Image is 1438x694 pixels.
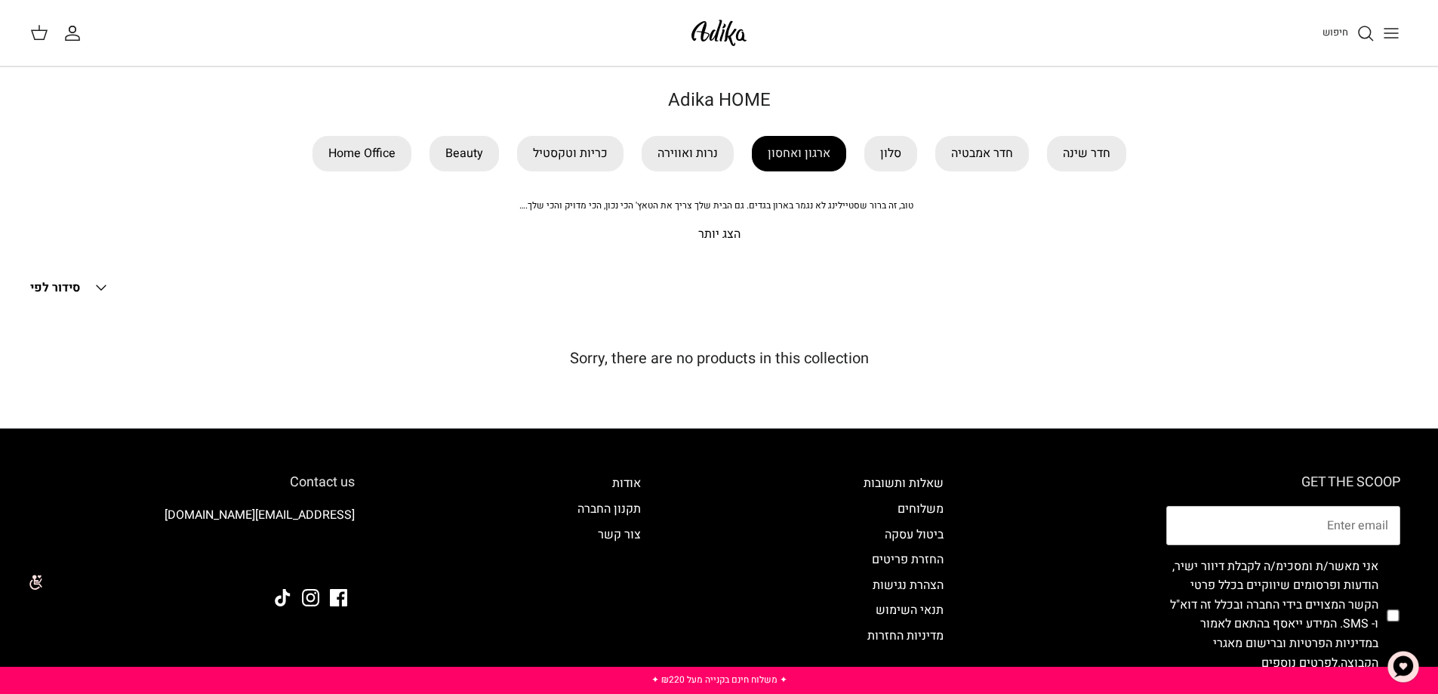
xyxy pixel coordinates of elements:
[1323,25,1348,39] span: חיפוש
[885,526,944,544] a: ביטול עסקה
[313,136,411,171] a: Home Office
[867,627,944,645] a: מדיניות החזרות
[63,24,88,42] a: החשבון שלי
[1375,17,1408,50] button: Toggle menu
[598,526,641,544] a: צור קשר
[313,548,355,568] img: Adika IL
[38,474,355,491] h6: Contact us
[898,500,944,518] a: משלוחים
[876,601,944,619] a: תנאי השימוש
[651,673,787,686] a: ✦ משלוח חינם בקנייה מעל ₪220 ✦
[752,136,846,171] a: ארגון ואחסון
[935,136,1029,171] a: חדר אמבטיה
[612,474,641,492] a: אודות
[191,90,1248,112] h1: Adika HOME
[1166,474,1400,491] h6: GET THE SCOOP
[1166,506,1400,545] input: Email
[864,474,944,492] a: שאלות ותשובות
[872,551,944,569] a: החזרת פריטים
[30,279,80,297] span: סידור לפי
[165,506,355,524] a: [EMAIL_ADDRESS][DOMAIN_NAME]
[517,136,624,171] a: כריות וטקסטיל
[30,271,110,304] button: סידור לפי
[687,15,751,51] img: Adika IL
[430,136,499,171] a: Beauty
[274,589,291,606] a: Tiktok
[30,350,1408,368] h5: Sorry, there are no products in this collection
[873,576,944,594] a: הצהרת נגישות
[519,199,913,212] span: טוב, זה ברור שסטיילינג לא נגמר בארון בגדים. גם הבית שלך צריך את הטאץ' הכי נכון, הכי מדויק והכי שלך.
[330,589,347,606] a: Facebook
[1323,24,1375,42] a: חיפוש
[1047,136,1126,171] a: חדר שינה
[577,500,641,518] a: תקנון החברה
[1261,654,1338,672] a: לפרטים נוספים
[642,136,734,171] a: נרות ואווירה
[191,225,1248,245] p: הצג יותר
[864,136,917,171] a: סלון
[11,561,53,603] img: accessibility_icon02.svg
[302,589,319,606] a: Instagram
[1166,557,1378,674] label: אני מאשר/ת ומסכימ/ה לקבלת דיוור ישיר, הודעות ופרסומים שיווקיים בכלל פרטי הקשר המצויים בידי החברה ...
[1381,644,1426,689] button: צ'אט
